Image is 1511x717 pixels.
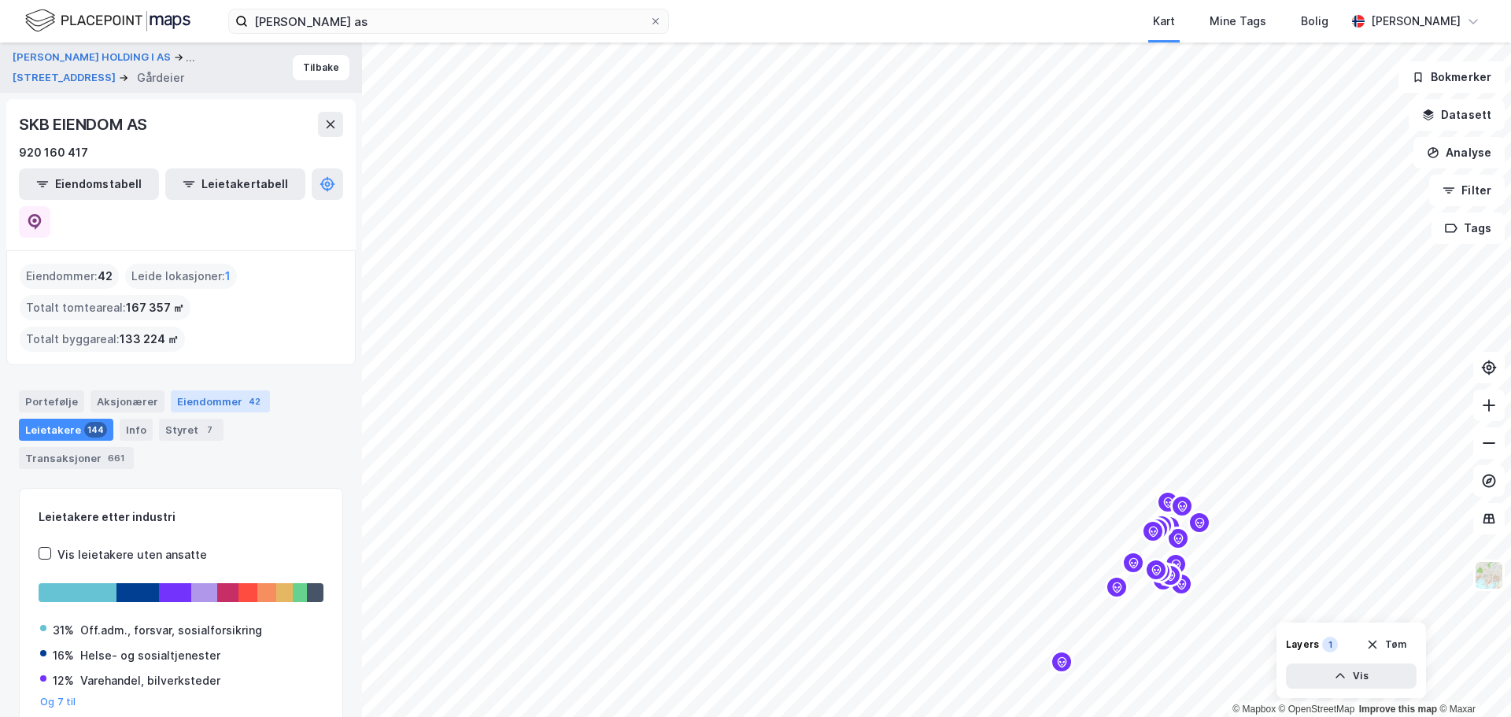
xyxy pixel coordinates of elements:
[225,267,231,286] span: 1
[105,450,127,466] div: 661
[20,264,119,289] div: Eiendommer :
[1356,632,1417,657] button: Tøm
[1164,553,1188,576] div: Map marker
[1141,519,1165,543] div: Map marker
[248,9,649,33] input: Søk på adresse, matrikkel, gårdeiere, leietakere eller personer
[19,447,134,469] div: Transaksjoner
[1188,511,1211,534] div: Map marker
[1156,490,1180,514] div: Map marker
[39,508,323,527] div: Leietakere etter industri
[246,394,264,409] div: 42
[1474,560,1504,590] img: Z
[165,168,305,200] button: Leietakertabell
[80,671,220,690] div: Varehandel, bilverksteder
[40,696,76,708] button: Og 7 til
[1371,12,1461,31] div: [PERSON_NAME]
[20,295,190,320] div: Totalt tomteareal :
[1232,704,1276,715] a: Mapbox
[1286,663,1417,689] button: Vis
[1279,704,1355,715] a: OpenStreetMap
[125,264,237,289] div: Leide lokasjoner :
[171,390,270,412] div: Eiendommer
[53,671,74,690] div: 12%
[1359,704,1437,715] a: Improve this map
[1105,575,1129,599] div: Map marker
[293,55,349,80] button: Tilbake
[1286,638,1319,651] div: Layers
[1150,514,1173,538] div: Map marker
[1409,99,1505,131] button: Datasett
[20,327,185,352] div: Totalt byggareal :
[1050,650,1073,674] div: Map marker
[126,298,184,317] span: 167 357 ㎡
[53,621,74,640] div: 31%
[13,48,174,67] button: [PERSON_NAME] HOLDING I AS
[19,390,84,412] div: Portefølje
[1432,641,1511,717] div: Kontrollprogram for chat
[1432,213,1505,244] button: Tags
[19,112,150,137] div: SKB EIENDOM AS
[1144,558,1168,582] div: Map marker
[120,330,179,349] span: 133 224 ㎡
[1146,517,1169,541] div: Map marker
[98,267,113,286] span: 42
[25,7,190,35] img: logo.f888ab2527a4732fd821a326f86c7f29.svg
[1301,12,1328,31] div: Bolig
[57,545,207,564] div: Vis leietakere uten ansatte
[19,419,113,441] div: Leietakere
[1432,641,1511,717] iframe: Chat Widget
[1166,527,1190,550] div: Map marker
[1322,637,1338,652] div: 1
[53,646,74,665] div: 16%
[1398,61,1505,93] button: Bokmerker
[80,621,262,640] div: Off.adm., forsvar, sosialforsikring
[91,390,164,412] div: Aksjonærer
[1210,12,1266,31] div: Mine Tags
[1413,137,1505,168] button: Analyse
[84,422,107,438] div: 144
[159,419,224,441] div: Styret
[186,48,195,67] div: ...
[19,143,88,162] div: 920 160 417
[19,168,159,200] button: Eiendomstabell
[1170,494,1194,518] div: Map marker
[1153,12,1175,31] div: Kart
[1429,175,1505,206] button: Filter
[137,68,184,87] div: Gårdeier
[80,646,220,665] div: Helse- og sosialtjenester
[13,70,119,86] button: [STREET_ADDRESS]
[1121,551,1145,575] div: Map marker
[120,419,153,441] div: Info
[201,422,217,438] div: 7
